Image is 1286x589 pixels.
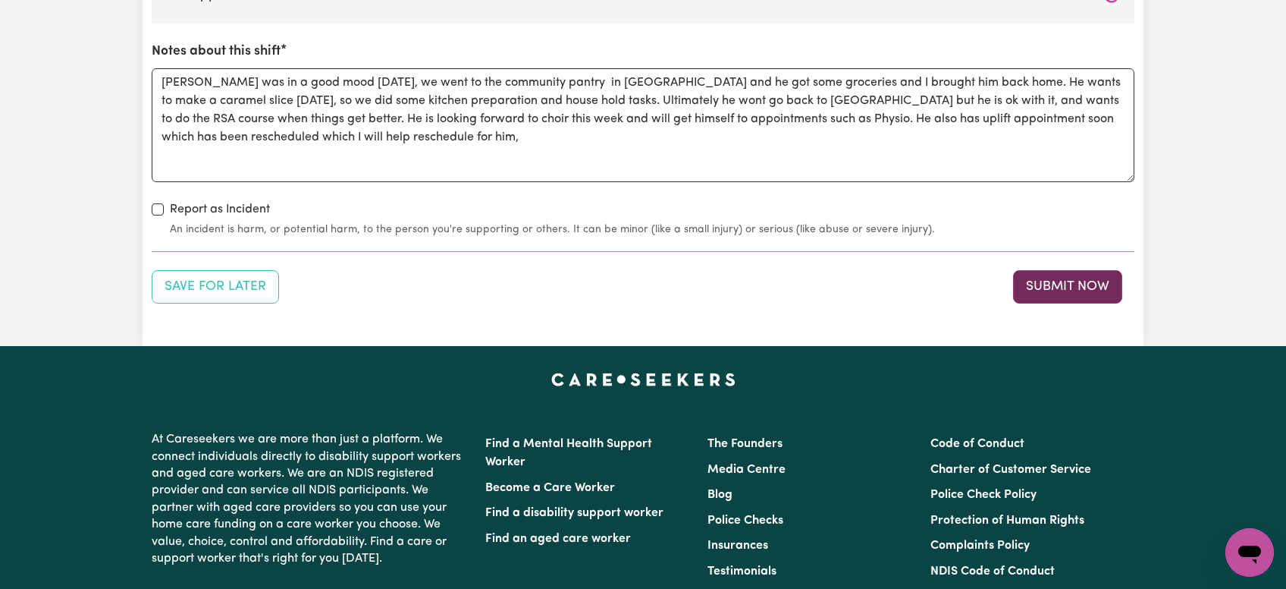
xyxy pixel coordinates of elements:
a: Find a disability support worker [485,507,663,519]
a: Complaints Policy [930,540,1030,552]
a: Insurances [707,540,768,552]
label: Notes about this shift [152,42,281,61]
a: Protection of Human Rights [930,515,1084,527]
a: Media Centre [707,464,786,476]
a: Code of Conduct [930,438,1024,450]
a: Police Check Policy [930,489,1037,501]
a: Police Checks [707,515,783,527]
a: Careseekers home page [551,373,736,386]
small: An incident is harm, or potential harm, to the person you're supporting or others. It can be mino... [170,222,1134,238]
a: Become a Care Worker [485,482,615,494]
button: Submit your job report [1013,270,1122,304]
label: Report as Incident [170,200,270,219]
a: Testimonials [707,565,776,578]
a: The Founders [707,438,783,450]
iframe: Button to launch messaging window [1225,528,1274,577]
a: NDIS Code of Conduct [930,565,1055,578]
button: Save your job report [152,270,279,304]
p: At Careseekers we are more than just a platform. We connect individuals directly to disability su... [152,425,467,573]
a: Charter of Customer Service [930,464,1091,476]
a: Blog [707,489,732,501]
a: Find a Mental Health Support Worker [485,438,652,468]
textarea: [PERSON_NAME] was in a good mood [DATE], we went to the community pantry in [GEOGRAPHIC_DATA] and... [152,68,1134,182]
a: Find an aged care worker [485,533,631,545]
